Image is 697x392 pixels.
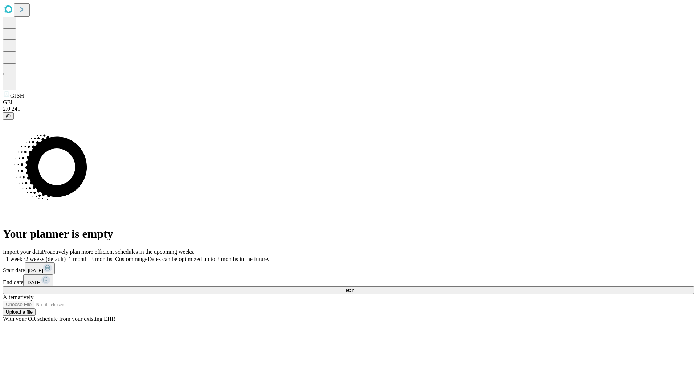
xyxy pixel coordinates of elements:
span: [DATE] [28,268,43,273]
button: [DATE] [25,262,55,274]
div: GEI [3,99,694,106]
span: Dates can be optimized up to 3 months in the future. [148,256,269,262]
span: GJSH [10,93,24,99]
span: [DATE] [26,280,41,285]
span: 2 weeks (default) [25,256,66,262]
span: 3 months [91,256,112,262]
span: Import your data [3,249,42,255]
div: Start date [3,262,694,274]
button: @ [3,112,14,120]
span: Alternatively [3,294,33,300]
span: 1 week [6,256,23,262]
span: With your OR schedule from your existing EHR [3,316,115,322]
button: Fetch [3,286,694,294]
button: Upload a file [3,308,36,316]
span: Custom range [115,256,147,262]
div: End date [3,274,694,286]
button: [DATE] [23,274,53,286]
h1: Your planner is empty [3,227,694,241]
span: 1 month [69,256,88,262]
span: Fetch [342,287,354,293]
span: Proactively plan more efficient schedules in the upcoming weeks. [42,249,195,255]
span: @ [6,113,11,119]
div: 2.0.241 [3,106,694,112]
